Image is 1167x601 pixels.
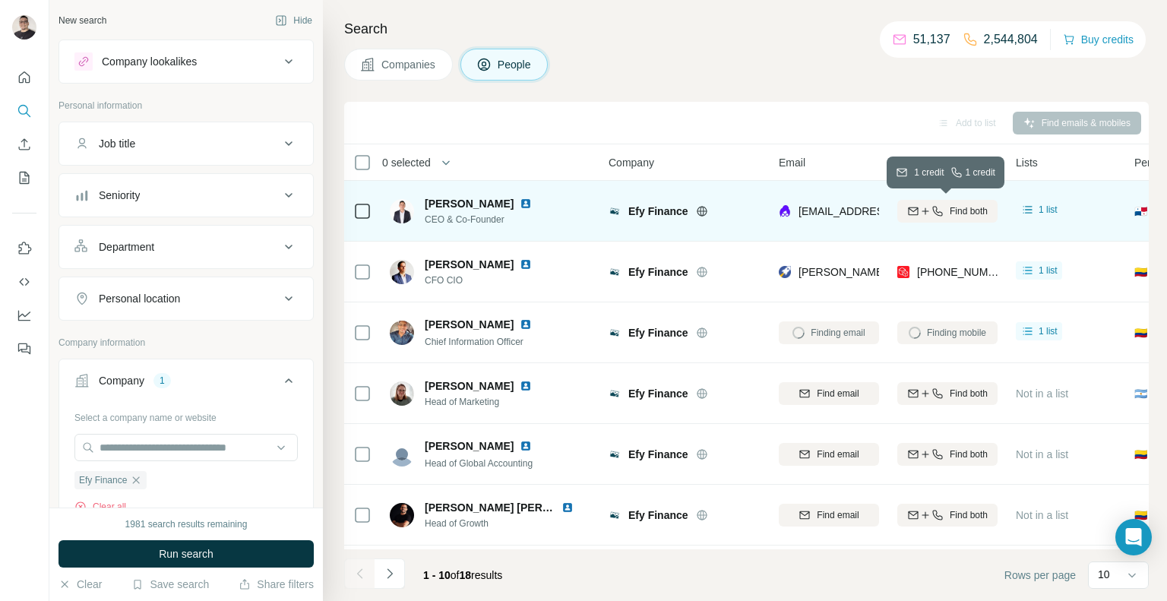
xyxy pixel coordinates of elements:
[1016,509,1068,521] span: Not in a list
[425,274,550,287] span: CFO CIO
[817,387,859,400] span: Find email
[381,57,437,72] span: Companies
[425,395,550,409] span: Head of Marketing
[390,260,414,284] img: Avatar
[375,558,405,589] button: Navigate to next page
[59,336,314,350] p: Company information
[609,509,621,521] img: Logo of Efy Finance
[917,266,1013,278] span: [PHONE_NUMBER]
[817,448,859,461] span: Find email
[390,381,414,406] img: Avatar
[799,205,979,217] span: [EMAIL_ADDRESS][DOMAIN_NAME]
[460,569,472,581] span: 18
[131,577,209,592] button: Save search
[59,99,314,112] p: Personal information
[59,14,106,27] div: New search
[425,501,606,514] span: [PERSON_NAME] [PERSON_NAME]
[1039,203,1058,217] span: 1 list
[59,229,313,265] button: Department
[12,268,36,296] button: Use Surfe API
[425,196,514,211] span: [PERSON_NAME]
[520,198,532,210] img: LinkedIn logo
[12,15,36,40] img: Avatar
[12,335,36,362] button: Feedback
[609,266,621,278] img: Logo of Efy Finance
[609,205,621,217] img: Logo of Efy Finance
[425,213,550,226] span: CEO & Co-Founder
[12,235,36,262] button: Use Surfe on LinkedIn
[779,504,879,527] button: Find email
[264,9,323,32] button: Hide
[1134,508,1147,523] span: 🇨🇴
[897,264,909,280] img: provider prospeo logo
[1039,264,1058,277] span: 1 list
[520,440,532,452] img: LinkedIn logo
[1134,204,1147,219] span: 🇵🇦
[897,200,998,223] button: Find both
[1098,567,1110,582] p: 10
[390,442,414,467] img: Avatar
[390,503,414,527] img: Avatar
[779,204,791,219] img: provider lusha logo
[425,438,514,454] span: [PERSON_NAME]
[59,577,102,592] button: Clear
[609,387,621,400] img: Logo of Efy Finance
[897,382,998,405] button: Find both
[59,280,313,317] button: Personal location
[1016,448,1068,460] span: Not in a list
[779,264,791,280] img: provider rocketreach logo
[520,258,532,270] img: LinkedIn logo
[1016,387,1068,400] span: Not in a list
[950,387,988,400] span: Find both
[609,448,621,460] img: Logo of Efy Finance
[779,443,879,466] button: Find email
[12,302,36,329] button: Dashboard
[390,321,414,345] img: Avatar
[779,155,805,170] span: Email
[74,405,298,425] div: Select a company name or website
[59,177,313,214] button: Seniority
[74,500,126,514] button: Clear all
[1039,324,1058,338] span: 1 list
[779,382,879,405] button: Find email
[1004,568,1076,583] span: Rows per page
[628,508,688,523] span: Efy Finance
[817,508,859,522] span: Find email
[1134,447,1147,462] span: 🇨🇴
[99,136,135,151] div: Job title
[950,508,988,522] span: Find both
[12,164,36,191] button: My lists
[609,155,654,170] span: Company
[628,264,688,280] span: Efy Finance
[425,517,592,530] span: Head of Growth
[59,43,313,80] button: Company lookalikes
[12,131,36,158] button: Enrich CSV
[628,447,688,462] span: Efy Finance
[159,546,213,561] span: Run search
[897,504,998,527] button: Find both
[344,18,1149,40] h4: Search
[520,380,532,392] img: LinkedIn logo
[520,318,532,331] img: LinkedIn logo
[451,569,460,581] span: of
[1115,519,1152,555] div: Open Intercom Messenger
[425,317,514,332] span: [PERSON_NAME]
[99,188,140,203] div: Seniority
[425,257,514,272] span: [PERSON_NAME]
[59,362,313,405] button: Company1
[897,443,998,466] button: Find both
[59,125,313,162] button: Job title
[950,204,988,218] span: Find both
[1063,29,1134,50] button: Buy credits
[59,540,314,568] button: Run search
[561,501,574,514] img: LinkedIn logo
[609,327,621,339] img: Logo of Efy Finance
[628,325,688,340] span: Efy Finance
[425,337,523,347] span: Chief Information Officer
[984,30,1038,49] p: 2,544,804
[99,373,144,388] div: Company
[897,155,928,170] span: Mobile
[628,386,688,401] span: Efy Finance
[799,266,1066,278] span: [PERSON_NAME][EMAIL_ADDRESS][DOMAIN_NAME]
[1016,155,1038,170] span: Lists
